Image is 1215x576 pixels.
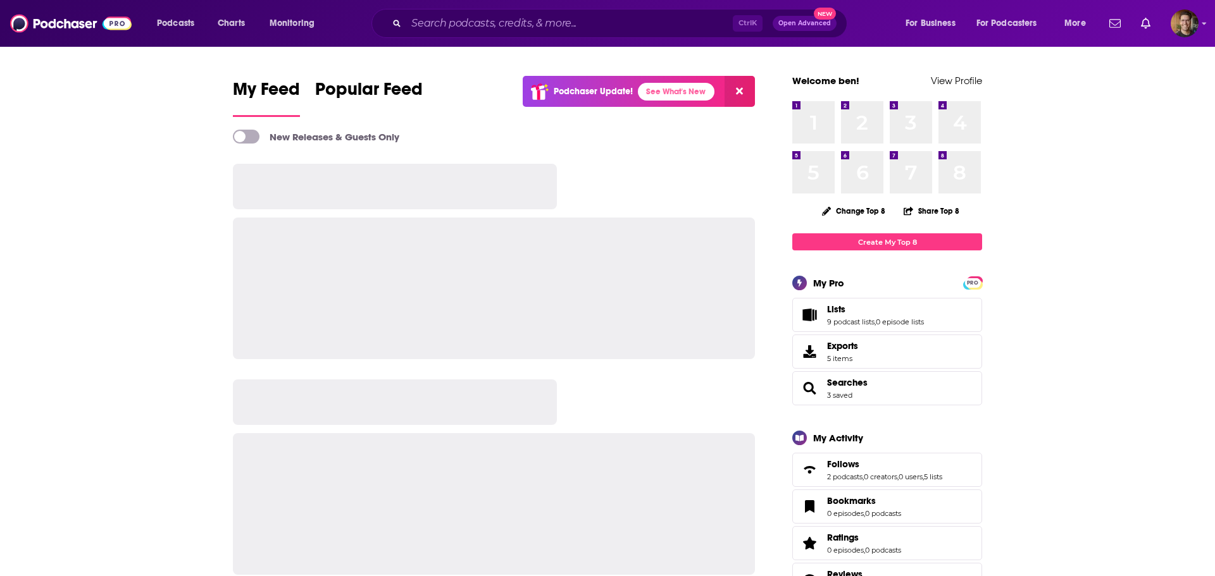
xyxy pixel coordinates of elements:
[827,303,924,315] a: Lists
[931,75,982,87] a: View Profile
[876,317,924,326] a: 0 episode lists
[797,343,822,360] span: Exports
[813,277,844,289] div: My Pro
[1064,15,1086,32] span: More
[827,509,864,518] a: 0 episodes
[965,278,980,287] a: PRO
[814,203,893,219] button: Change Top 8
[554,86,633,97] p: Podchaser Update!
[863,472,864,481] span: ,
[261,13,331,34] button: open menu
[827,303,845,315] span: Lists
[406,13,733,34] input: Search podcasts, credits, & more...
[897,472,899,481] span: ,
[797,306,822,324] a: Lists
[906,15,956,32] span: For Business
[1056,13,1102,34] button: open menu
[1171,9,1199,37] button: Show profile menu
[233,130,399,144] a: New Releases & Guests Only
[864,546,865,555] span: ,
[773,16,837,31] button: Open AdvancedNew
[827,532,859,543] span: Ratings
[233,78,300,107] span: My Feed
[827,340,858,352] span: Exports
[792,75,859,87] a: Welcome ben!
[827,391,852,400] a: 3 saved
[965,278,980,288] span: PRO
[864,472,897,481] a: 0 creators
[792,453,982,487] span: Follows
[157,15,194,32] span: Podcasts
[827,458,942,470] a: Follows
[638,83,714,101] a: See What's New
[924,472,942,481] a: 5 lists
[897,13,971,34] button: open menu
[827,495,876,506] span: Bookmarks
[270,15,315,32] span: Monitoring
[1136,13,1156,34] a: Show notifications dropdown
[383,9,859,38] div: Search podcasts, credits, & more...
[1171,9,1199,37] img: User Profile
[903,199,960,223] button: Share Top 8
[899,472,923,481] a: 0 users
[864,509,865,518] span: ,
[792,526,982,560] span: Ratings
[827,472,863,481] a: 2 podcasts
[827,458,859,470] span: Follows
[797,379,822,397] a: Searches
[827,317,875,326] a: 9 podcast lists
[827,354,858,363] span: 5 items
[827,495,901,506] a: Bookmarks
[814,8,837,20] span: New
[968,13,1056,34] button: open menu
[218,15,245,32] span: Charts
[797,534,822,552] a: Ratings
[1104,13,1126,34] a: Show notifications dropdown
[976,15,1037,32] span: For Podcasters
[792,489,982,524] span: Bookmarks
[148,13,211,34] button: open menu
[778,20,831,27] span: Open Advanced
[792,371,982,405] span: Searches
[733,15,763,32] span: Ctrl K
[1171,9,1199,37] span: Logged in as ben48625
[315,78,423,107] span: Popular Feed
[865,509,901,518] a: 0 podcasts
[792,334,982,369] a: Exports
[792,298,982,332] span: Lists
[315,78,423,117] a: Popular Feed
[827,532,901,543] a: Ratings
[797,461,822,479] a: Follows
[233,78,300,117] a: My Feed
[865,546,901,555] a: 0 podcasts
[792,233,982,250] a: Create My Top 8
[813,432,863,444] div: My Activity
[875,317,876,326] span: ,
[827,546,864,555] a: 0 episodes
[797,498,822,515] a: Bookmarks
[209,13,252,34] a: Charts
[10,11,132,35] img: Podchaser - Follow, Share and Rate Podcasts
[827,377,868,388] a: Searches
[923,472,924,481] span: ,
